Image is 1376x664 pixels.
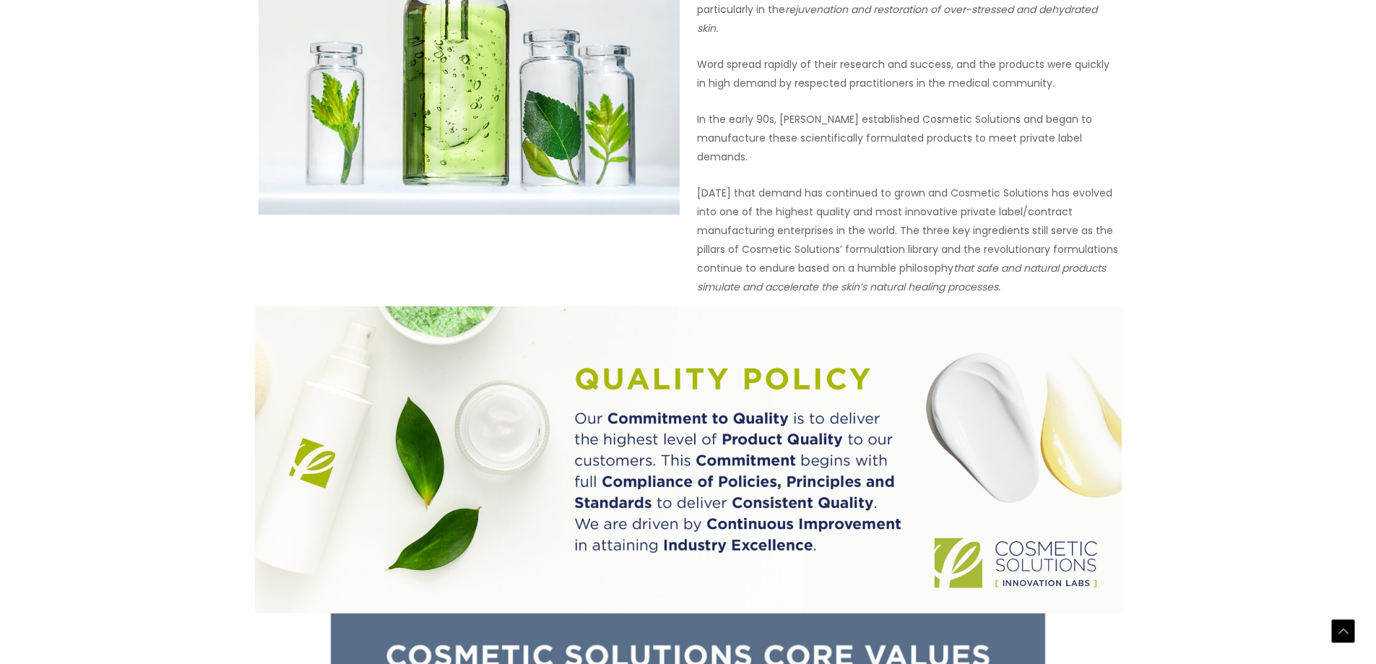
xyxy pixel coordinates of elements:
p: Word spread rapidly of their research and success, and the products were quickly in high demand b... [697,55,1118,92]
p: In the early 90s, [PERSON_NAME] established Cosmetic Solutions and began to manufacture these sci... [697,110,1118,166]
p: [DATE] that demand has continued to grown and Cosmetic Solutions has evolved into one of the high... [697,184,1118,296]
em: that safe and natural products simulate and accelerate the skin’s natural healing processes. [697,261,1106,294]
em: rejuvenation and restoration of over-stressed and dehydrated skin. [697,2,1097,35]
